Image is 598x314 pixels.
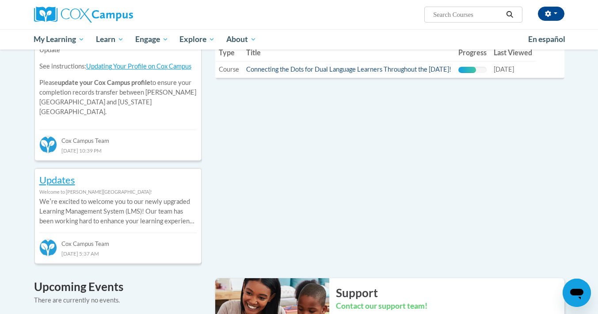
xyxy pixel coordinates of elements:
h3: Contact our support team! [336,301,564,312]
span: Course [219,65,239,73]
a: Learn [90,29,130,50]
p: Weʹre excited to welcome you to our newly upgraded Learning Management System (LMS)! Our team has... [39,197,197,226]
div: Cox Campus Team [39,233,197,249]
th: Title [243,44,455,61]
div: Main menu [21,29,578,50]
a: Connecting the Dots for Dual Language Learners Throughout the [DATE]! [246,65,451,73]
span: There are currently no events. [34,296,120,304]
th: Type [215,44,243,61]
b: update your Cox Campus profile [58,79,150,86]
p: See instructions: [39,61,197,71]
a: My Learning [28,29,91,50]
div: Progress, % [458,67,476,73]
div: [DATE] 5:37 AM [39,249,197,258]
span: My Learning [34,34,84,45]
img: Cox Campus Team [39,136,57,153]
span: [DATE] [494,65,514,73]
img: Cox Campus [34,7,133,23]
div: Please to ensure your completion records transfer between [PERSON_NAME][GEOGRAPHIC_DATA] and [US_... [39,29,197,123]
div: Cox Campus Team [39,130,197,146]
a: En español [522,30,571,49]
span: Learn [96,34,124,45]
th: Progress [455,44,490,61]
iframe: Button to launch messaging window [563,279,591,307]
a: Cox Campus [34,7,202,23]
span: En español [528,34,565,44]
button: Search [503,9,516,20]
a: Explore [174,29,221,50]
span: About [226,34,256,45]
input: Search Courses [432,9,503,20]
a: Updating Your Profile on Cox Campus [86,62,191,70]
th: Last Viewed [490,44,536,61]
img: Cox Campus Team [39,239,57,257]
span: Engage [135,34,168,45]
a: Updates [39,174,75,186]
span: Explore [179,34,215,45]
div: [DATE] 10:39 PM [39,146,197,155]
div: Welcome to [PERSON_NAME][GEOGRAPHIC_DATA]! [39,187,197,197]
h2: Support [336,285,564,301]
h4: Upcoming Events [34,278,202,295]
a: About [221,29,262,50]
a: Engage [130,29,174,50]
button: Account Settings [538,7,564,21]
